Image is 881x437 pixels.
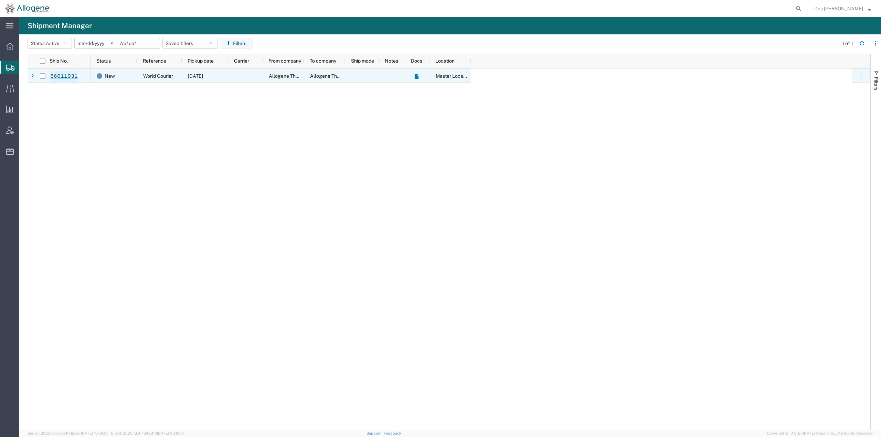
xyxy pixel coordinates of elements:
span: Allogene Therapeutics [269,73,319,79]
span: To company [310,58,336,64]
span: [DATE] 10:04:51 [81,431,108,435]
button: Saved filters [162,38,217,49]
input: Not set [75,38,117,48]
span: Copyright © [DATE]-[DATE] Agistix Inc., All Rights Reserved [767,430,873,436]
img: logo [5,3,50,14]
span: Allogene Therapeutics Inc [310,73,368,79]
span: Location [435,58,455,64]
div: 1 of 1 [842,40,854,47]
span: Docs [411,58,422,64]
span: From company [268,58,301,64]
span: Ship No. [50,58,68,64]
button: Filters [220,38,253,49]
span: Filters [873,77,879,90]
span: Notes [385,58,398,64]
span: World Courier [143,73,173,79]
span: Ship mode [351,58,374,64]
span: Master Location [436,73,471,79]
a: Feedback [384,431,401,435]
span: Status [96,58,111,64]
a: Support [367,431,384,435]
a: 56611931 [50,71,78,82]
span: Active [46,41,60,46]
span: [DATE] 08:10:16 [157,431,184,435]
button: Des [PERSON_NAME] [814,4,871,13]
span: Pickup date [188,58,214,64]
span: 09/03/2025 [188,73,203,79]
span: Des Charlery [814,5,863,12]
button: Status:Active [28,38,72,49]
span: Carrier [234,58,249,64]
h4: Shipment Manager [28,17,92,34]
span: Reference [143,58,166,64]
span: New [105,69,115,83]
span: Client: 2025.18.0-7346316 [111,431,184,435]
span: Server: 2025.18.0-daa1fe12ee7 [28,431,108,435]
input: Not set [117,38,160,48]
